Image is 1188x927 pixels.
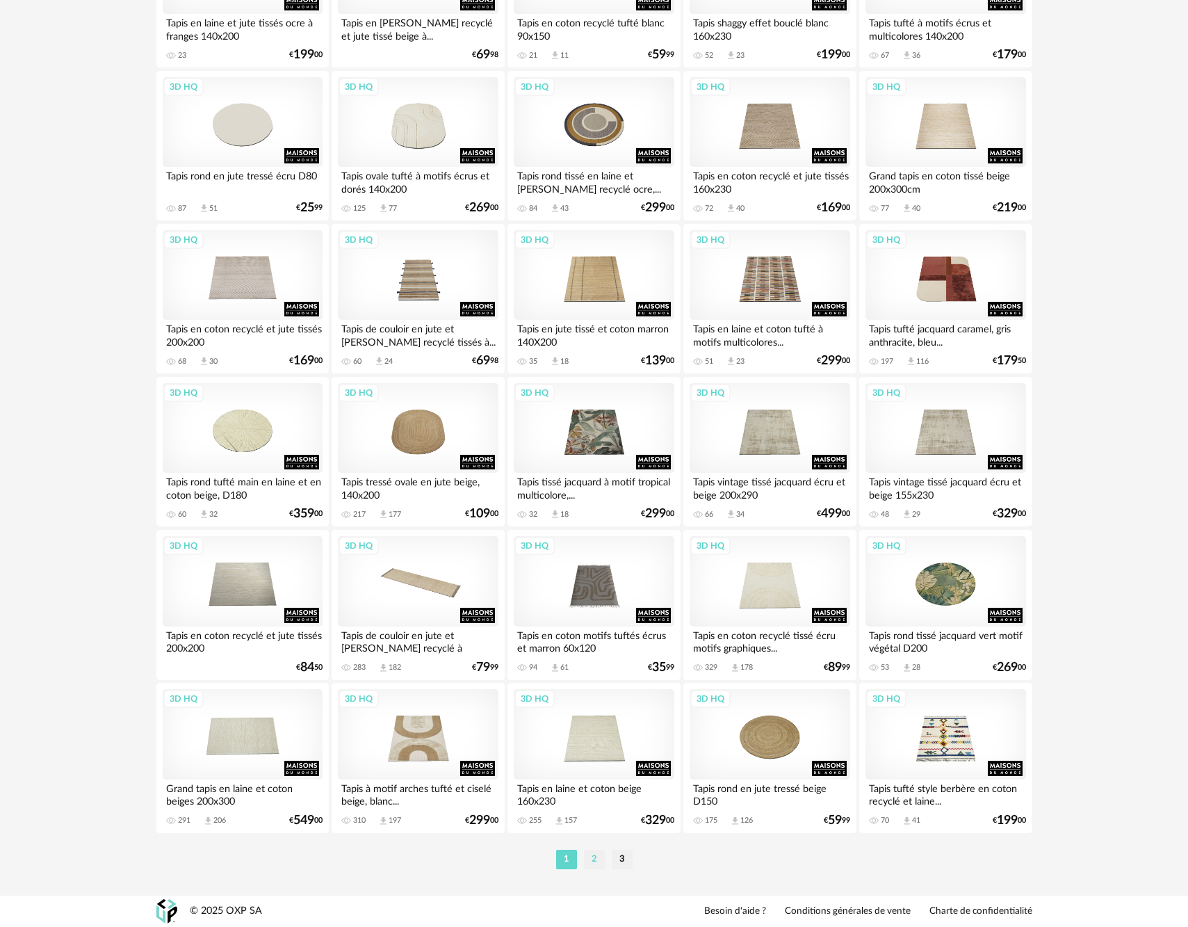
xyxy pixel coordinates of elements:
li: 3 [612,850,633,869]
div: 28 [912,663,920,672]
div: Tapis en coton recyclé tissé écru motifs graphiques... [690,627,849,654]
div: 3D HQ [690,231,731,249]
span: Download icon [199,356,209,366]
span: 109 [469,509,490,519]
a: 3D HQ Tapis rond tufté main en laine et en coton beige, D180 60 Download icon 32 €35900 [156,377,329,527]
div: Tapis de couloir en jute et [PERSON_NAME] recyclé tissés à... [338,320,498,348]
div: 68 [178,357,186,366]
span: 299 [469,816,490,825]
div: € 99 [472,663,498,672]
span: Download icon [374,356,384,366]
a: 3D HQ Tapis en coton motifs tuftés écrus et marron 60x120 94 Download icon 61 €3599 [507,530,680,680]
div: Tapis vintage tissé jacquard écru et beige 200x290 [690,473,849,501]
span: Download icon [902,816,912,826]
div: 3D HQ [690,537,731,555]
span: 69 [476,356,490,366]
li: 2 [584,850,605,869]
div: 3D HQ [339,78,379,96]
div: 3D HQ [866,78,906,96]
div: Tapis en coton recyclé et jute tissés 200x200 [163,320,323,348]
a: 3D HQ Tapis en coton recyclé et jute tissés 200x200 €8450 [156,530,329,680]
div: 94 [529,663,537,672]
span: Download icon [902,50,912,61]
div: € 00 [817,50,850,60]
div: Tapis rond en jute tressé beige D150 [690,780,849,807]
div: Tapis en laine et coton beige 160x230 [514,780,674,807]
div: € 99 [648,663,674,672]
div: 77 [881,204,889,213]
div: 72 [705,204,713,213]
a: 3D HQ Tapis rond en jute tressé beige D150 175 Download icon 126 €5999 [683,683,856,833]
span: 84 [300,663,314,672]
div: 23 [178,51,186,61]
span: Download icon [726,509,736,519]
div: € 99 [824,816,850,825]
div: 32 [209,510,218,519]
span: Download icon [378,509,389,519]
div: 18 [560,357,569,366]
span: 35 [652,663,666,672]
span: Download icon [378,663,389,673]
div: € 50 [993,356,1026,366]
span: 79 [476,663,490,672]
div: € 99 [648,50,674,60]
span: 499 [821,509,842,519]
div: 3D HQ [514,78,555,96]
div: 3D HQ [514,537,555,555]
span: Download icon [902,203,912,213]
span: Download icon [554,816,564,826]
div: € 98 [472,356,498,366]
a: 3D HQ Tapis rond tissé en laine et [PERSON_NAME] recyclé ocre,... 84 Download icon 43 €29900 [507,71,680,221]
span: 299 [821,356,842,366]
a: 3D HQ Tapis tissé jacquard à motif tropical multicolore,... 32 Download icon 18 €29900 [507,377,680,527]
a: 3D HQ Tapis en coton recyclé et jute tissés 160x230 72 Download icon 40 €16900 [683,71,856,221]
div: Tapis tissé jacquard à motif tropical multicolore,... [514,473,674,501]
div: Tapis à motif arches tufté et ciselé beige, blanc... [338,780,498,807]
div: 116 [916,357,929,366]
div: Tapis tufté jacquard caramel, gris anthracite, bleu... [865,320,1025,348]
div: 84 [529,204,537,213]
div: 3D HQ [690,78,731,96]
div: Tapis tufté à motifs écrus et multicolores 140x200 [865,14,1025,42]
div: € 99 [824,663,850,672]
div: Tapis en jute tissé et coton marron 140X200 [514,320,674,348]
div: € 00 [993,663,1026,672]
div: € 00 [641,356,674,366]
div: € 00 [289,509,323,519]
div: € 00 [465,203,498,213]
span: Download icon [730,816,740,826]
span: Download icon [199,203,209,213]
div: 3D HQ [163,537,204,555]
a: 3D HQ Grand tapis en coton tissé beige 200x300cm 77 Download icon 40 €21900 [859,71,1032,221]
span: Download icon [730,663,740,673]
div: 87 [178,204,186,213]
div: € 00 [465,509,498,519]
span: 59 [652,50,666,60]
div: 21 [529,51,537,61]
span: 69 [476,50,490,60]
div: 66 [705,510,713,519]
span: 59 [828,816,842,825]
div: 53 [881,663,889,672]
div: 52 [705,51,713,61]
div: € 00 [641,203,674,213]
div: 51 [209,204,218,213]
a: 3D HQ Tapis à motif arches tufté et ciselé beige, blanc... 310 Download icon 197 €29900 [332,683,504,833]
div: € 00 [465,816,498,825]
div: 329 [705,663,717,672]
div: 36 [912,51,920,61]
a: Besoin d'aide ? [704,905,766,918]
div: 30 [209,357,218,366]
span: Download icon [550,356,560,366]
div: 77 [389,204,397,213]
a: 3D HQ Tapis en laine et coton beige 160x230 255 Download icon 157 €32900 [507,683,680,833]
span: 329 [645,816,666,825]
div: € 98 [472,50,498,60]
span: 179 [997,356,1018,366]
div: 310 [353,816,366,825]
span: Download icon [902,663,912,673]
a: 3D HQ Tapis de couloir en jute et [PERSON_NAME] recyclé tissés à... 60 Download icon 24 €6998 [332,224,504,374]
a: 3D HQ Tapis en coton recyclé tissé écru motifs graphiques... 329 Download icon 178 €8999 [683,530,856,680]
div: 40 [736,204,744,213]
div: 125 [353,204,366,213]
